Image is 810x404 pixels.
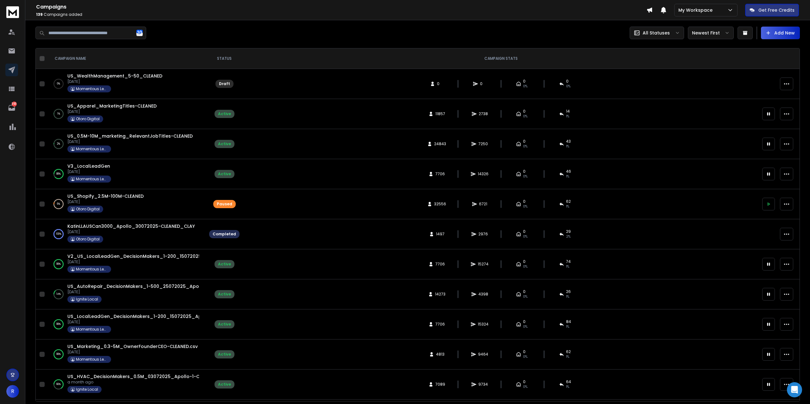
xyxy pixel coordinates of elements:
[56,321,61,327] p: 99 %
[523,324,527,329] span: 0%
[57,81,60,87] p: 0 %
[566,199,571,204] span: 62
[523,354,527,359] span: 0%
[566,259,571,264] span: 74
[47,249,205,279] td: 99%V2_US_LocalLeadGen_DecisionMakers_1-200_15072025_Apollo-CLEANED[DATE]Momentous Leads
[76,267,108,272] p: Momentous Leads
[217,202,232,207] div: Paused
[434,202,446,207] span: 32556
[67,79,162,84] p: [DATE]
[566,144,569,149] span: 1 %
[435,111,445,116] span: 11857
[67,320,199,325] p: [DATE]
[523,84,527,89] span: 0%
[566,294,569,299] span: 1 %
[478,141,488,146] span: 7250
[67,289,199,295] p: [DATE]
[566,384,569,389] span: 1 %
[218,322,231,327] div: Active
[523,229,526,234] span: 0
[523,114,527,119] span: 0%
[436,352,445,357] span: 4813
[47,279,205,309] td: 14%US_AutoRepair_DecisionMakers_1-500_25072025_Apollo-CLEANED[DATE]Ignite Local
[435,262,445,267] span: 7706
[67,313,232,320] a: US_LocalLeadGen_DecisionMakers_1-200_15072025_Apollo-CLEANED
[76,387,98,392] p: Ignite Local
[479,111,488,116] span: 2738
[566,139,571,144] span: 43
[566,204,569,209] span: 1 %
[67,193,144,199] a: US_Shopify_2.5M-100M-CLEANED
[76,297,98,302] p: Ignite Local
[787,382,802,397] div: Open Intercom Messenger
[434,141,446,146] span: 24843
[67,199,144,204] p: [DATE]
[761,27,800,39] button: Add New
[67,103,157,109] a: US_Apparel_MarketingTitles-CLEANED
[437,81,443,86] span: 0
[67,223,195,229] a: KatinLLAUSCan3000_Apollo_30072025-CLEANED_CLAY
[67,163,110,169] a: V3_LocalLeadGen
[435,171,445,177] span: 7706
[523,144,527,149] span: 0%
[56,381,61,388] p: 66 %
[47,99,205,129] td: 1%US_Apparel_MarketingTitles-CLEANED[DATE]Otoro Digital
[219,81,230,86] div: Draft
[56,351,61,357] p: 99 %
[67,283,227,289] a: US_AutoRepair_DecisionMakers_1-500_25072025_Apollo-CLEANED
[566,264,569,269] span: 1 %
[478,322,489,327] span: 15324
[523,384,527,389] span: 0%
[566,379,571,384] span: 64
[76,146,108,152] p: Momentous Leads
[566,354,569,359] span: 1 %
[47,48,205,69] th: CAMPAIGN NAME
[218,292,231,297] div: Active
[5,102,18,114] a: 393
[478,352,488,357] span: 9464
[67,73,162,79] a: US_WealthManagement_5-50_CLEANED
[47,159,205,189] td: 88%V3_LocalLeadGen[DATE]Momentous Leads
[523,174,527,179] span: 0%
[56,291,61,297] p: 14 %
[36,3,646,11] h1: Campaigns
[6,385,19,398] button: R
[76,327,108,332] p: Momentous Leads
[205,48,243,69] th: STATUS
[36,12,646,17] p: Campaigns added
[523,294,527,299] span: 0%
[678,7,715,13] p: My Workspace
[218,352,231,357] div: Active
[67,373,231,380] a: US_HVAC_DecisionMakers_0.5M_03072025_Apollo-1-CLEANEDREOON
[478,171,489,177] span: 14326
[47,69,205,99] td: 0%US_WealthManagement_5-50_CLEANED[DATE]Momentous Leads
[566,79,569,84] span: 0
[36,12,43,17] span: 139
[523,204,527,209] span: 0%
[67,133,193,139] a: US_0.5M-10M_marketing_RelevantJobTitles-CLEANED
[435,292,445,297] span: 14273
[523,199,526,204] span: 0
[6,6,19,18] img: logo
[67,253,242,259] a: V2_US_LocalLeadGen_DecisionMakers_1-200_15072025_Apollo-CLEANED
[566,114,569,119] span: 1 %
[76,177,108,182] p: Momentous Leads
[218,111,231,116] div: Active
[479,202,487,207] span: 6721
[523,259,526,264] span: 0
[47,189,205,219] td: 6%US_Shopify_2.5M-100M-CLEANED[DATE]Otoro Digital
[566,229,571,234] span: 29
[243,48,758,69] th: CAMPAIGN STATS
[566,84,570,89] span: 0%
[213,232,236,237] div: Completed
[758,7,794,13] p: Get Free Credits
[56,261,61,267] p: 99 %
[67,343,198,350] a: US_Marketing_0.3-5M_OwnerFounderCEO-CLEANED.csv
